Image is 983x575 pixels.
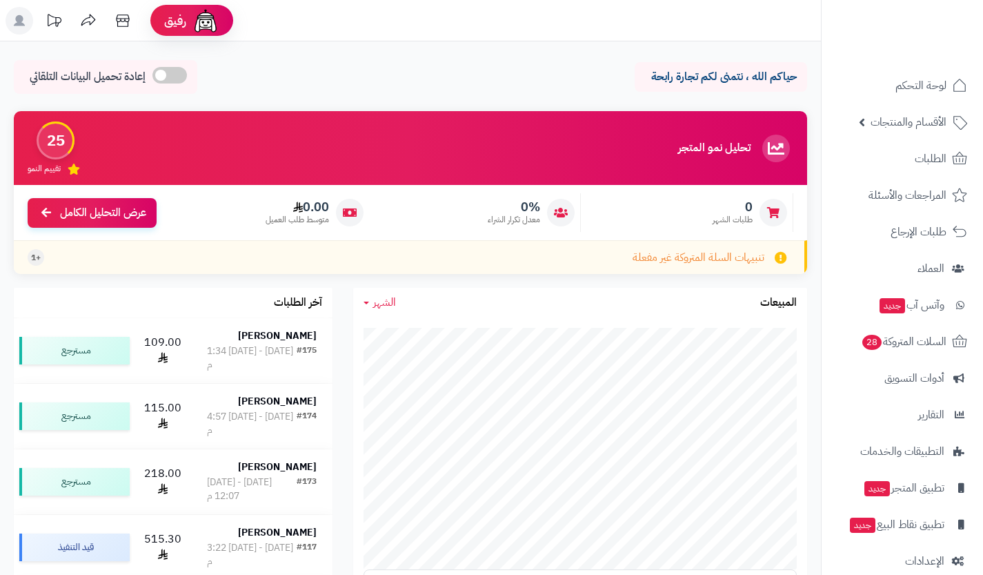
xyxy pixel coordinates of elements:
a: وآتس آبجديد [830,289,975,322]
span: الإعدادات [905,552,944,571]
span: تقييم النمو [28,163,61,175]
span: معدل تكرار الشراء [488,214,540,226]
span: طلبات الشهر [713,214,753,226]
div: [DATE] - [DATE] 4:57 م [207,410,297,438]
a: العملاء [830,252,975,285]
span: جديد [850,518,875,533]
div: مسترجع [19,402,130,430]
span: 0 [713,199,753,215]
strong: [PERSON_NAME] [238,525,317,540]
span: 28 [862,335,882,350]
span: التطبيقات والخدمات [860,442,944,461]
div: #174 [297,410,317,438]
a: الشهر [364,295,396,311]
strong: [PERSON_NAME] [238,394,317,409]
div: قيد التنفيذ [19,534,130,561]
a: المراجعات والأسئلة [830,179,975,212]
span: الأقسام والمنتجات [871,113,946,132]
a: الطلبات [830,142,975,175]
h3: المبيعات [760,297,797,309]
div: #173 [297,476,317,503]
span: تطبيق نقاط البيع [848,515,944,534]
a: تطبيق نقاط البيعجديد [830,508,975,541]
span: إعادة تحميل البيانات التلقائي [30,69,146,85]
span: السلات المتروكة [861,332,946,351]
span: التقارير [918,405,944,425]
a: تحديثات المنصة [37,7,71,38]
span: عرض التحليل الكامل [60,205,146,221]
span: وآتس آب [878,295,944,315]
a: تطبيق المتجرجديد [830,471,975,505]
div: [DATE] - [DATE] 1:34 م [207,344,297,372]
span: الشهر [373,294,396,311]
span: الطلبات [915,149,946,168]
a: السلات المتروكة28 [830,325,975,358]
span: +1 [31,252,41,264]
td: 109.00 [135,318,191,383]
span: متوسط طلب العميل [266,214,329,226]
a: طلبات الإرجاع [830,215,975,248]
div: مسترجع [19,337,130,364]
td: 115.00 [135,384,191,449]
strong: [PERSON_NAME] [238,460,317,474]
div: مسترجع [19,468,130,496]
h3: آخر الطلبات [274,297,322,309]
span: جديد [864,481,890,496]
a: لوحة التحكم [830,69,975,102]
span: لوحة التحكم [895,76,946,95]
a: التطبيقات والخدمات [830,435,975,468]
a: عرض التحليل الكامل [28,198,157,228]
span: أدوات التسويق [884,369,944,388]
div: [DATE] - [DATE] 3:22 م [207,541,297,569]
strong: [PERSON_NAME] [238,329,317,343]
div: #117 [297,541,317,569]
div: [DATE] - [DATE] 12:07 م [207,476,297,503]
span: تطبيق المتجر [863,478,944,498]
a: أدوات التسويق [830,362,975,395]
span: 0.00 [266,199,329,215]
td: 218.00 [135,449,191,514]
p: حياكم الله ، نتمنى لكم تجارة رابحة [645,69,797,85]
span: طلبات الإرجاع [891,222,946,242]
div: #175 [297,344,317,372]
span: رفيق [164,12,186,29]
span: جديد [880,298,905,313]
span: العملاء [917,259,944,278]
span: المراجعات والأسئلة [868,186,946,205]
span: تنبيهات السلة المتروكة غير مفعلة [633,250,764,266]
img: ai-face.png [192,7,219,35]
h3: تحليل نمو المتجر [678,142,751,155]
a: التقارير [830,398,975,431]
span: 0% [488,199,540,215]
